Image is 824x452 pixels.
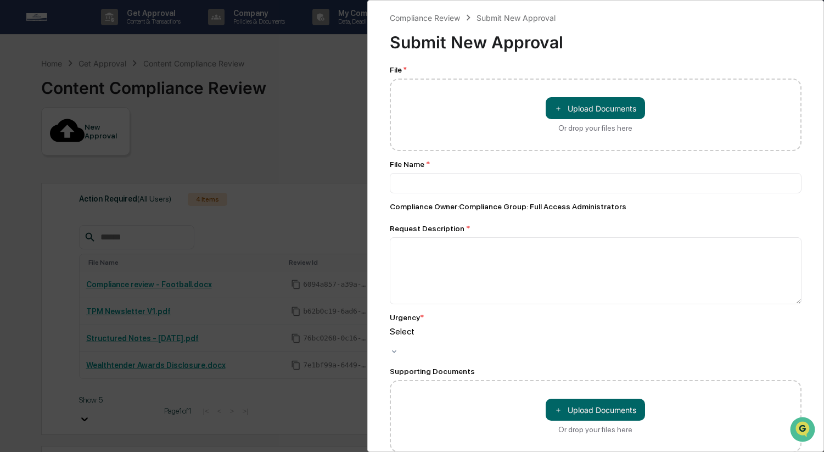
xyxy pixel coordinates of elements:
[390,202,802,211] div: Compliance Owner : Compliance Group: Full Access Administrators
[187,87,200,101] button: Start new chat
[390,160,802,169] div: File Name
[390,313,424,322] div: Urgency
[75,134,141,154] a: 🗄️Attestations
[554,103,562,114] span: ＋
[558,425,632,434] div: Or drop your files here
[7,155,74,175] a: 🔎Data Lookup
[546,399,645,421] button: Or drop your files here
[477,13,556,23] div: Submit New Approval
[558,124,632,132] div: Or drop your files here
[11,139,20,148] div: 🖐️
[7,134,75,154] a: 🖐️Preclearance
[37,84,180,95] div: Start new chat
[546,97,645,119] button: Or drop your files here
[390,326,802,337] div: Select
[11,84,31,104] img: 1746055101610-c473b297-6a78-478c-a979-82029cc54cd1
[390,367,802,376] div: Supporting Documents
[91,138,136,149] span: Attestations
[789,416,819,445] iframe: Open customer support
[390,65,802,74] div: File
[554,405,562,415] span: ＋
[390,13,460,23] div: Compliance Review
[77,186,133,194] a: Powered byPylon
[80,139,88,148] div: 🗄️
[390,224,802,233] div: Request Description
[390,24,802,52] div: Submit New Approval
[11,23,200,41] p: How can we help?
[22,159,69,170] span: Data Lookup
[11,160,20,169] div: 🔎
[22,138,71,149] span: Preclearance
[109,186,133,194] span: Pylon
[37,95,139,104] div: We're available if you need us!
